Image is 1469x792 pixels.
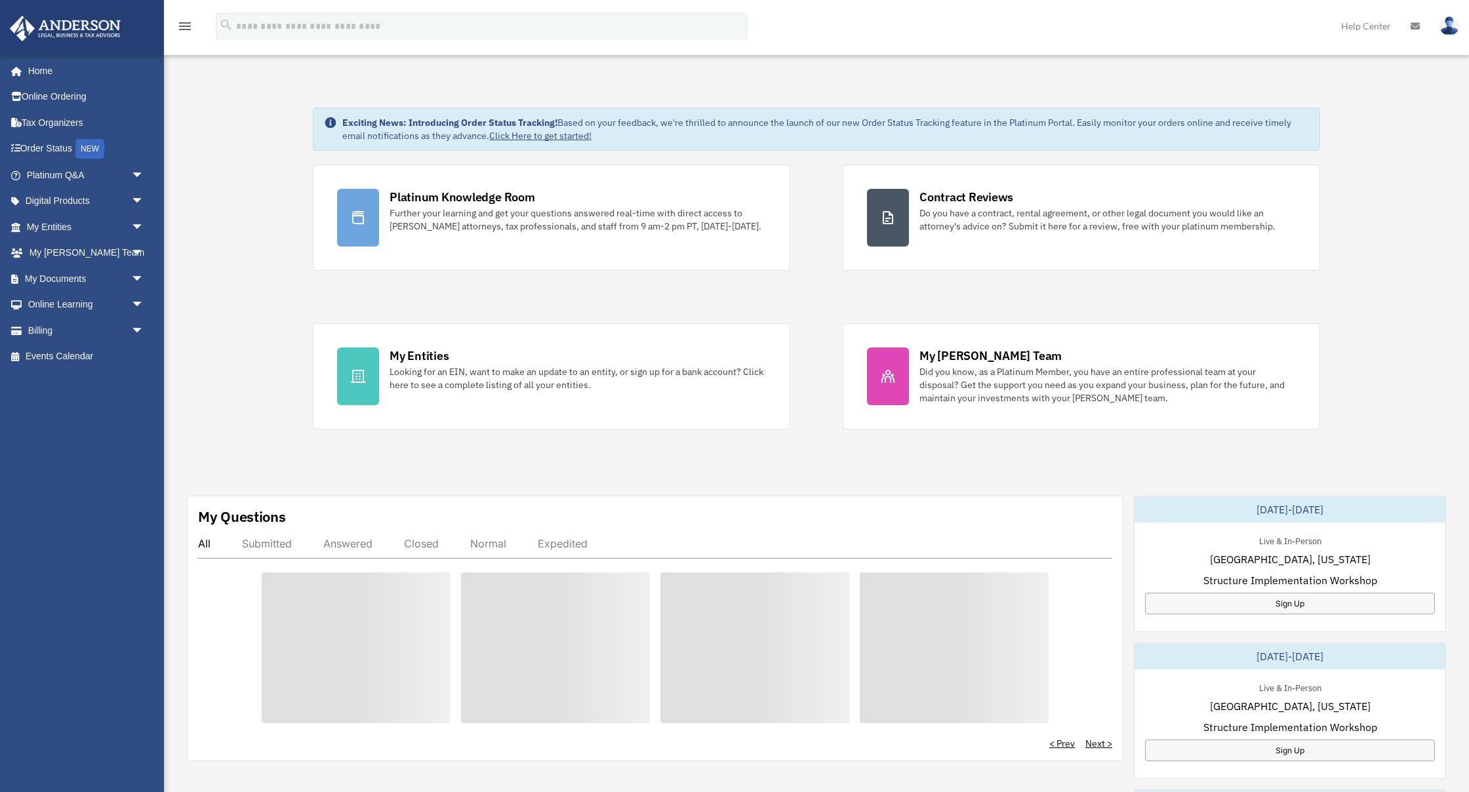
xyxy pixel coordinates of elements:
[538,537,588,550] div: Expedited
[9,58,157,84] a: Home
[9,214,164,240] a: My Entitiesarrow_drop_down
[131,240,157,267] span: arrow_drop_down
[9,317,164,344] a: Billingarrow_drop_down
[1145,593,1435,614] a: Sign Up
[919,365,1296,405] div: Did you know, as a Platinum Member, you have an entire professional team at your disposal? Get th...
[390,365,766,391] div: Looking for an EIN, want to make an update to an entity, or sign up for a bank account? Click her...
[131,188,157,215] span: arrow_drop_down
[131,214,157,241] span: arrow_drop_down
[1135,643,1445,669] div: [DATE]-[DATE]
[843,165,1320,271] a: Contract Reviews Do you have a contract, rental agreement, or other legal document you would like...
[342,116,1309,142] div: Based on your feedback, we're thrilled to announce the launch of our new Order Status Tracking fe...
[1145,740,1435,761] a: Sign Up
[919,347,1062,364] div: My [PERSON_NAME] Team
[9,109,164,136] a: Tax Organizers
[404,537,439,550] div: Closed
[313,323,790,429] a: My Entities Looking for an EIN, want to make an update to an entity, or sign up for a bank accoun...
[1210,698,1371,714] span: [GEOGRAPHIC_DATA], [US_STATE]
[198,537,211,550] div: All
[242,537,292,550] div: Submitted
[1249,680,1332,694] div: Live & In-Person
[131,266,157,292] span: arrow_drop_down
[1203,572,1377,588] span: Structure Implementation Workshop
[1210,551,1371,567] span: [GEOGRAPHIC_DATA], [US_STATE]
[9,292,164,318] a: Online Learningarrow_drop_down
[390,347,449,364] div: My Entities
[219,18,233,32] i: search
[919,207,1296,233] div: Do you have a contract, rental agreement, or other legal document you would like an attorney's ad...
[919,189,1013,205] div: Contract Reviews
[323,537,372,550] div: Answered
[342,117,557,129] strong: Exciting News: Introducing Order Status Tracking!
[390,189,535,205] div: Platinum Knowledge Room
[313,165,790,271] a: Platinum Knowledge Room Further your learning and get your questions answered real-time with dire...
[1085,737,1112,750] a: Next >
[489,130,592,142] a: Click Here to get started!
[9,188,164,214] a: Digital Productsarrow_drop_down
[177,23,193,34] a: menu
[843,323,1320,429] a: My [PERSON_NAME] Team Did you know, as a Platinum Member, you have an entire professional team at...
[9,344,164,370] a: Events Calendar
[1049,737,1075,750] a: < Prev
[177,18,193,34] i: menu
[390,207,766,233] div: Further your learning and get your questions answered real-time with direct access to [PERSON_NAM...
[9,266,164,292] a: My Documentsarrow_drop_down
[75,139,104,159] div: NEW
[1135,496,1445,523] div: [DATE]-[DATE]
[198,507,286,526] div: My Questions
[131,292,157,319] span: arrow_drop_down
[9,84,164,110] a: Online Ordering
[1439,16,1459,35] img: User Pic
[9,240,164,266] a: My [PERSON_NAME] Teamarrow_drop_down
[131,162,157,189] span: arrow_drop_down
[9,136,164,163] a: Order StatusNEW
[1249,533,1332,547] div: Live & In-Person
[6,16,125,41] img: Anderson Advisors Platinum Portal
[9,162,164,188] a: Platinum Q&Aarrow_drop_down
[470,537,506,550] div: Normal
[1203,719,1377,735] span: Structure Implementation Workshop
[131,317,157,344] span: arrow_drop_down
